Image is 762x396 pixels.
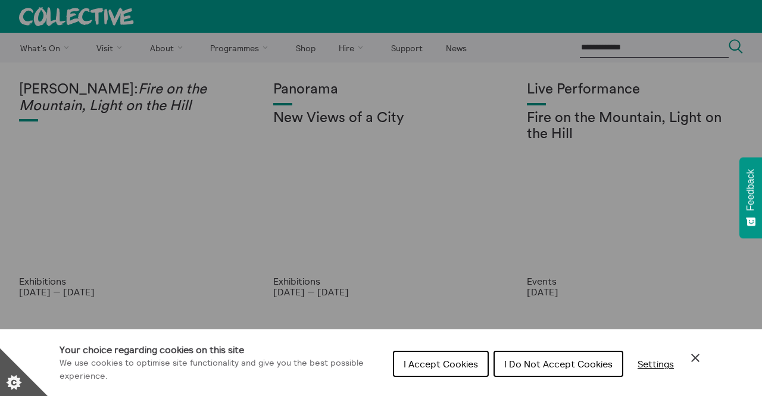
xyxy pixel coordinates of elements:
h1: Your choice regarding cookies on this site [60,342,383,357]
span: Settings [638,358,674,370]
button: Close Cookie Control [688,351,702,365]
span: I Accept Cookies [404,358,478,370]
span: I Do Not Accept Cookies [504,358,613,370]
button: Feedback - Show survey [739,157,762,238]
p: We use cookies to optimise site functionality and give you the best possible experience. [60,357,383,382]
button: I Do Not Accept Cookies [494,351,623,377]
button: Settings [628,352,683,376]
span: Feedback [745,169,756,211]
button: I Accept Cookies [393,351,489,377]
